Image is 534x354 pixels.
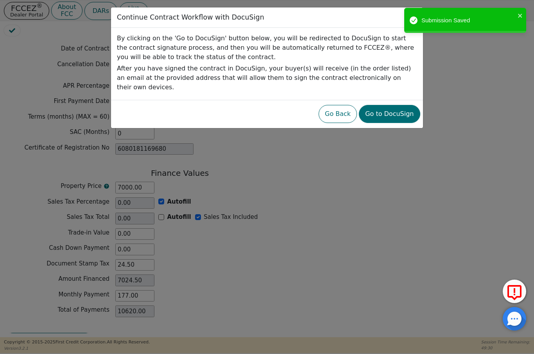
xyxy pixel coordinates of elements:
button: Report Error to FCC [503,280,526,303]
button: close [518,11,523,20]
button: Go Back [319,105,357,123]
h3: Continue Contract Workflow with DocuSign [117,13,264,22]
p: After you have signed the contract in DocuSign, your buyer(s) will receive (in the order listed) ... [117,64,417,92]
div: Submission Saved [421,16,515,25]
p: By clicking on the 'Go to DocuSign' button below, you will be redirected to DocuSign to start the... [117,34,417,62]
button: Go to DocuSign [359,105,420,123]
